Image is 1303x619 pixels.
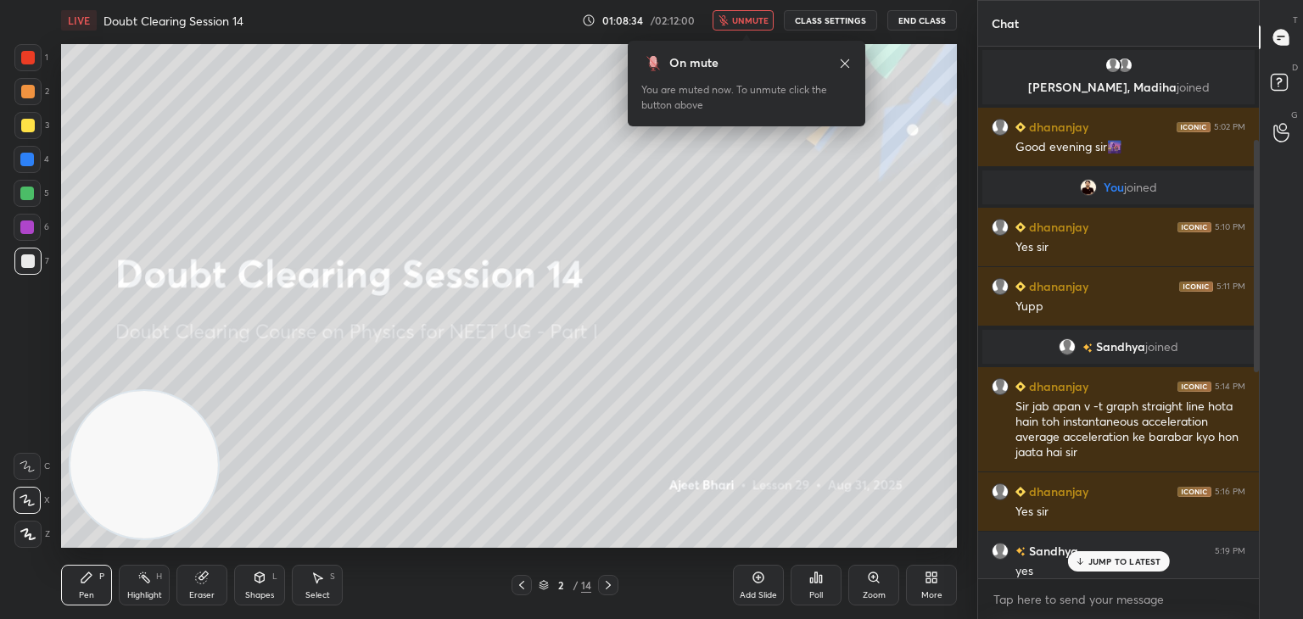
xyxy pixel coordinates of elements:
div: C [14,453,50,480]
div: 2 [14,78,49,105]
div: Shapes [245,591,274,599]
div: LIVE [61,10,97,31]
div: Zoom [863,591,886,599]
div: Highlight [127,591,162,599]
div: H [156,572,162,581]
div: Poll [809,591,823,599]
div: Add Slide [740,591,777,599]
div: 2 [552,580,569,590]
div: Eraser [189,591,215,599]
div: 1 [14,44,48,71]
div: 14 [581,577,591,593]
h4: Doubt Clearing Session 14 [103,13,243,29]
div: S [330,572,335,581]
p: G [1291,109,1298,121]
div: You are muted now. To unmute click the button above [641,82,852,113]
div: Select [305,591,330,599]
div: On mute [669,54,719,72]
p: D [1292,61,1298,74]
button: End Class [887,10,957,31]
div: 7 [14,248,49,275]
div: grid [978,47,1259,579]
p: JUMP TO LATEST [1088,556,1161,566]
span: unmute [732,14,769,26]
div: More [921,591,942,599]
button: CLASS SETTINGS [784,10,877,31]
p: T [1293,14,1298,26]
div: 3 [14,112,49,139]
div: L [272,572,277,581]
div: 4 [14,146,49,173]
div: 5 [14,180,49,207]
div: P [99,572,104,581]
div: 6 [14,214,49,241]
p: Chat [978,1,1032,46]
div: / [573,580,578,590]
div: X [14,487,50,514]
button: unmute [713,10,774,31]
div: Z [14,521,50,548]
div: Pen [79,591,94,599]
